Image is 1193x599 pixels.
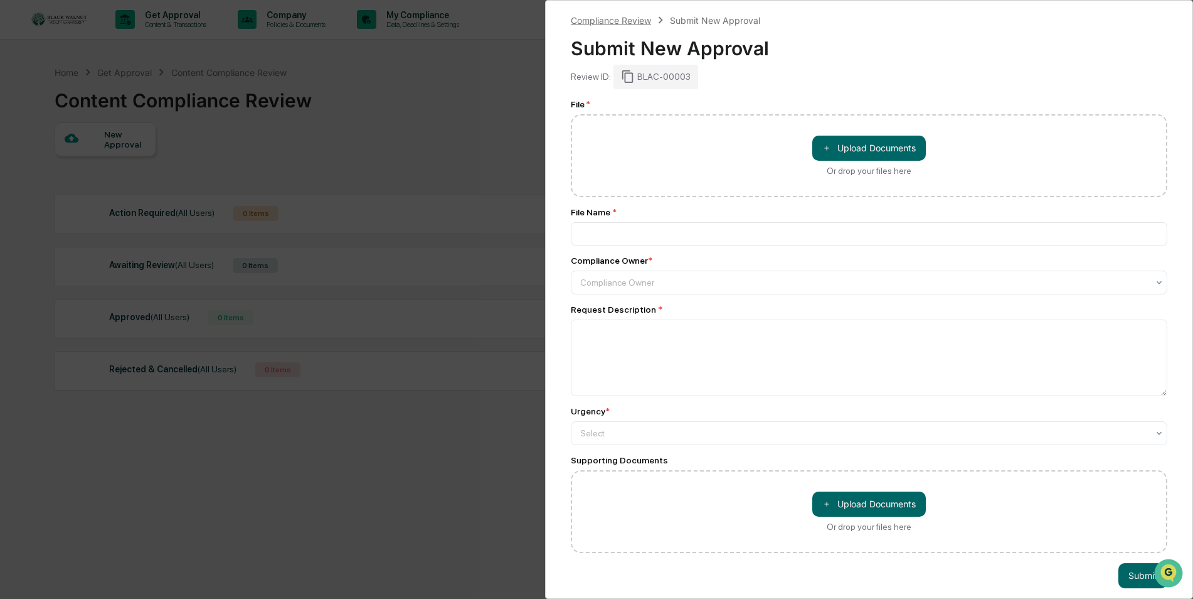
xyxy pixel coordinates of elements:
[571,27,1167,60] div: Submit New Approval
[86,153,161,176] a: 🗄️Attestations
[613,65,698,89] div: BLAC-00003
[670,15,760,26] div: Submit New Approval
[43,109,159,119] div: We're available if you need us!
[25,182,79,195] span: Data Lookup
[822,142,831,154] span: ＋
[91,159,101,170] div: 🗄️
[571,15,651,26] div: Compliance Review
[13,26,228,46] p: How can we help?
[13,159,23,170] div: 🖐️
[827,166,911,176] div: Or drop your files here
[88,212,152,222] a: Powered byPylon
[812,136,926,161] button: Or drop your files here
[571,406,610,416] div: Urgency
[213,100,228,115] button: Start new chat
[1153,558,1187,591] iframe: Open customer support
[571,99,1167,109] div: File
[13,96,35,119] img: 1746055101610-c473b297-6a78-478c-a979-82029cc54cd1
[43,96,206,109] div: Start new chat
[812,492,926,517] button: Or drop your files here
[571,207,1167,217] div: File Name
[571,305,1167,315] div: Request Description
[571,455,1167,465] div: Supporting Documents
[8,177,84,200] a: 🔎Data Lookup
[571,256,652,266] div: Compliance Owner
[1118,563,1167,588] button: Submit
[822,498,831,510] span: ＋
[13,183,23,193] div: 🔎
[827,522,911,532] div: Or drop your files here
[8,153,86,176] a: 🖐️Preclearance
[571,72,611,82] div: Review ID:
[125,213,152,222] span: Pylon
[25,158,81,171] span: Preclearance
[103,158,156,171] span: Attestations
